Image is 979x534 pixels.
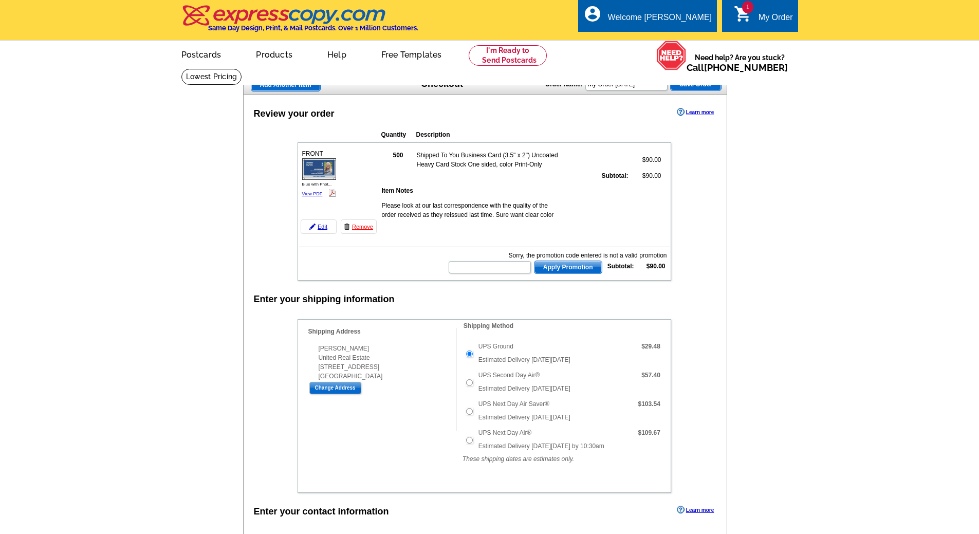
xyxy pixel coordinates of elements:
label: UPS Next Day Air Saver® [478,399,549,409]
a: Edit [301,219,337,234]
a: Products [239,42,309,66]
span: Call [687,62,788,73]
th: Quantity [381,130,415,140]
iframe: LiveChat chat widget [835,502,979,534]
i: shopping_cart [734,5,752,23]
a: 1 shopping_cart My Order [734,11,793,24]
th: Item Notes [381,186,559,196]
img: trashcan-icon.gif [344,224,350,230]
span: 1 [742,1,753,13]
div: My Order [759,13,793,27]
div: [PERSON_NAME] United Real Estate [STREET_ADDRESS] [GEOGRAPHIC_DATA] [308,344,456,381]
td: $90.00 [630,150,662,170]
a: Learn more [677,506,714,514]
span: Estimated Delivery [DATE][DATE] [478,414,570,421]
strong: $90.00 [646,263,666,270]
img: small-thumb.jpg [302,158,336,180]
strong: $57.40 [641,372,660,379]
button: Apply Promotion [534,261,602,274]
td: $90.00 [630,171,662,181]
td: Shipped To You Business Card (3.5" x 2") Uncoated Heavy Card Stock One sided, color Print-Only [416,150,565,170]
span: Add Another Item [251,79,320,91]
th: Description [416,130,604,140]
h4: Shipping Address [308,328,456,335]
strong: $29.48 [641,343,660,350]
img: help [656,41,687,70]
strong: 500 [393,152,403,159]
a: Same Day Design, Print, & Mail Postcards. Over 1 Million Customers. [181,12,418,32]
strong: $103.54 [638,400,660,408]
span: Estimated Delivery [DATE][DATE] [478,385,570,392]
div: Enter your contact information [254,505,389,519]
div: Enter your shipping information [254,292,395,306]
a: Help [311,42,363,66]
span: Estimated Delivery [DATE][DATE] by 10:30am [478,443,604,450]
span: Blue with Phot... [302,182,332,187]
img: pdf_logo.png [328,189,336,197]
div: Welcome [PERSON_NAME] [608,13,712,27]
td: Please look at our last correspondence with the quality of the order received as they reissued la... [381,200,559,238]
img: pencil-icon.gif [309,224,316,230]
legend: Shipping Method [463,321,514,330]
div: Review your order [254,107,335,121]
label: UPS Next Day Air® [478,428,532,437]
strong: $109.67 [638,429,660,436]
span: Need help? Are you stuck? [687,52,793,73]
a: [PHONE_NUMBER] [704,62,788,73]
label: UPS Second Day Air® [478,371,540,380]
a: Free Templates [365,42,458,66]
a: View PDF [302,191,323,196]
span: Estimated Delivery [DATE][DATE] [478,356,570,363]
input: Change Address [309,382,361,394]
em: These shipping dates are estimates only. [463,455,574,463]
div: Sorry, the promotion code entered is not a valid promotion [448,251,667,260]
a: Postcards [165,42,238,66]
i: account_circle [583,5,602,23]
div: FRONT [301,148,338,200]
a: Remove [341,219,377,234]
strong: Subtotal: [602,172,629,179]
a: Learn more [677,108,714,116]
a: Add Another Item [251,78,321,91]
strong: Subtotal: [607,263,634,270]
span: Apply Promotion [534,261,602,273]
label: UPS Ground [478,342,513,351]
h4: Same Day Design, Print, & Mail Postcards. Over 1 Million Customers. [208,24,418,32]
